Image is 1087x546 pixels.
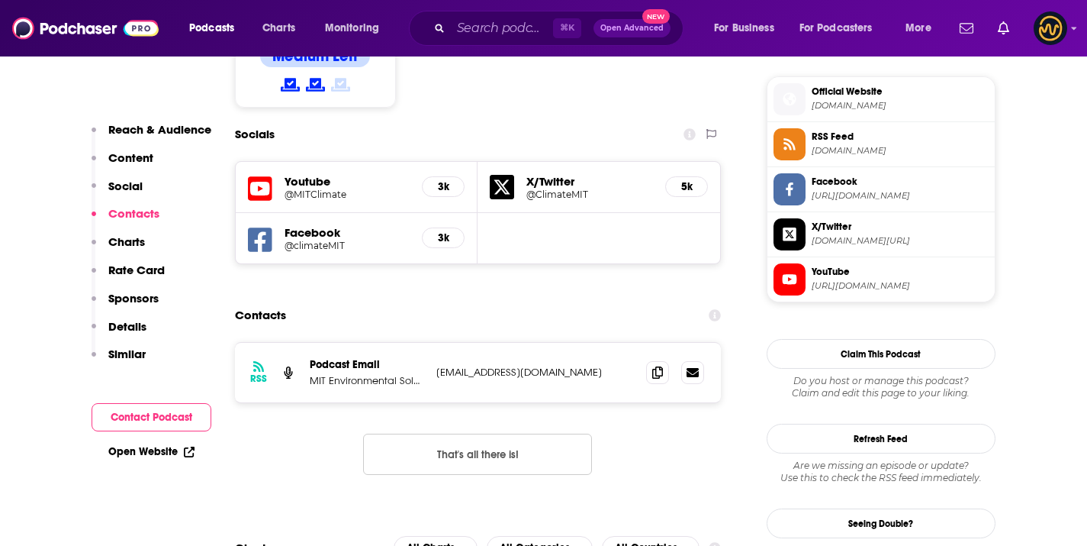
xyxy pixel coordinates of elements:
a: @ClimateMIT [526,189,653,200]
button: Nothing here. [363,434,592,475]
a: Seeing Double? [767,509,995,538]
button: Contact Podcast [92,403,211,431]
a: Show notifications dropdown [954,15,979,41]
h5: 3k [435,231,452,244]
div: Claim and edit this page to your liking. [767,375,995,399]
span: For Business [714,18,774,39]
span: feeds.simplecast.com [812,145,989,157]
h5: 3k [435,180,452,193]
button: open menu [790,16,895,40]
a: Show notifications dropdown [992,15,1015,41]
button: Charts [92,234,145,263]
div: Are we missing an episode or update? Use this to check the RSS feed immediately. [767,460,995,484]
button: open menu [314,16,399,40]
button: Open AdvancedNew [593,19,671,37]
button: Contacts [92,206,159,234]
span: RSS Feed [812,130,989,144]
button: open menu [703,16,793,40]
span: Logged in as LowerStreet [1034,11,1067,45]
p: Details [108,319,146,334]
p: Contacts [108,206,159,221]
span: For Podcasters [799,18,873,39]
a: Charts [252,16,304,40]
span: Official Website [812,85,989,99]
p: [EMAIL_ADDRESS][DOMAIN_NAME] [436,366,635,379]
a: Facebook[URL][DOMAIN_NAME] [773,173,989,205]
img: User Profile [1034,11,1067,45]
a: Open Website [108,445,195,458]
span: tilclimate.mit.edu [812,100,989,111]
a: Official Website[DOMAIN_NAME] [773,83,989,115]
div: Search podcasts, credits, & more... [423,11,698,46]
span: More [905,18,931,39]
h2: Contacts [235,301,286,330]
button: Sponsors [92,291,159,319]
p: Charts [108,234,145,249]
span: YouTube [812,265,989,279]
button: Show profile menu [1034,11,1067,45]
span: Charts [262,18,295,39]
button: open menu [178,16,254,40]
span: Open Advanced [600,24,664,32]
span: Facebook [812,175,989,189]
p: MIT Environmental Solutions Initiative [310,374,424,387]
img: Podchaser - Follow, Share and Rate Podcasts [12,14,159,43]
span: Podcasts [189,18,234,39]
a: YouTube[URL][DOMAIN_NAME] [773,263,989,296]
p: Podcast Email [310,358,424,371]
p: Reach & Audience [108,122,211,137]
a: @climateMIT [285,240,410,251]
a: @MITClimate [285,189,410,200]
span: Monitoring [325,18,379,39]
h2: Socials [235,120,275,149]
button: Details [92,319,146,347]
span: https://www.youtube.com/@MITClimate [812,280,989,292]
button: Social [92,179,143,207]
h3: RSS [250,373,267,385]
input: Search podcasts, credits, & more... [451,16,553,40]
p: Sponsors [108,291,159,305]
p: Rate Card [108,263,165,277]
span: New [642,9,670,24]
p: Similar [108,347,146,361]
h5: X/Twitter [526,174,653,189]
button: Refresh Feed [767,424,995,454]
h5: Youtube [285,174,410,189]
a: RSS Feed[DOMAIN_NAME] [773,128,989,160]
p: Content [108,150,153,165]
h5: 5k [678,180,695,193]
button: open menu [895,16,950,40]
span: twitter.com/ClimateMIT [812,235,989,247]
button: Claim This Podcast [767,339,995,369]
span: X/Twitter [812,220,989,234]
button: Similar [92,347,146,375]
span: ⌘ K [553,18,581,38]
h5: Facebook [285,225,410,240]
span: Do you host or manage this podcast? [767,375,995,387]
button: Rate Card [92,263,165,291]
a: X/Twitter[DOMAIN_NAME][URL] [773,218,989,250]
p: Social [108,179,143,193]
button: Reach & Audience [92,122,211,150]
button: Content [92,150,153,179]
span: https://www.facebook.com/climateMIT [812,190,989,202]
